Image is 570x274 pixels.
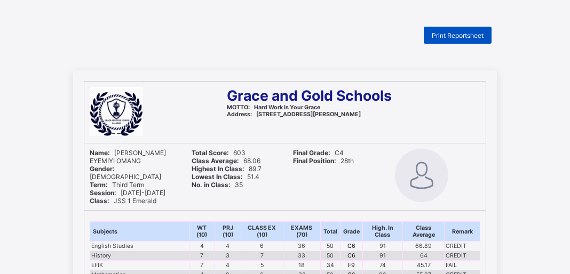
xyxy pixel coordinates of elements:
[241,261,283,270] td: 5
[90,251,189,261] td: History
[445,261,480,270] td: FAIL
[320,222,340,241] th: Total
[192,157,260,165] span: 68.06
[402,251,445,261] td: 64
[90,261,189,270] td: EFIK
[90,222,189,241] th: Subjects
[340,222,362,241] th: Grade
[293,157,354,165] span: 28th
[402,261,445,270] td: 45.17
[90,165,161,181] span: [DEMOGRAPHIC_DATA]
[340,261,362,270] td: F9
[293,149,344,157] span: C4
[90,189,165,197] span: [DATE]-[DATE]
[445,251,480,261] td: CREDIT
[283,251,320,261] td: 33
[340,251,362,261] td: C6
[90,181,144,189] span: Third Term
[283,222,320,241] th: EXAMS (70)
[90,197,156,205] span: JSS 1 Emerald
[362,241,402,251] td: 91
[90,181,108,189] b: Term:
[90,197,109,205] b: Class:
[227,111,361,118] span: [STREET_ADDRESS][PERSON_NAME]
[215,261,241,270] td: 4
[241,222,283,241] th: CLASS EX (10)
[189,261,215,270] td: 7
[192,165,244,173] b: Highest In Class:
[215,241,241,251] td: 4
[227,104,320,111] span: Hard Work Is Your Grace
[192,181,231,189] b: No. in Class:
[227,111,252,118] b: Address:
[320,251,340,261] td: 50
[192,149,246,157] span: 603
[189,241,215,251] td: 4
[189,251,215,261] td: 7
[320,241,340,251] td: 50
[90,165,115,173] b: Gender:
[192,165,262,173] span: 89.7
[283,241,320,251] td: 36
[362,261,402,270] td: 74
[90,149,166,165] span: [PERSON_NAME] EYEMIYI OMANG
[283,261,320,270] td: 18
[432,31,484,39] span: Print Reportsheet
[192,173,259,181] span: 51.4
[241,241,283,251] td: 6
[90,241,189,251] td: English Studies
[90,189,116,197] b: Session:
[215,222,241,241] th: PRJ (10)
[192,157,239,165] b: Class Average:
[320,261,340,270] td: 34
[402,241,445,251] td: 66.89
[192,181,243,189] span: 35
[192,149,229,157] b: Total Score:
[362,222,402,241] th: High. In Class
[241,251,283,261] td: 7
[402,222,445,241] th: Class Average
[340,241,362,251] td: C6
[293,157,336,165] b: Final Position:
[445,222,480,241] th: Remark
[192,173,243,181] b: Lowest In Class:
[227,104,250,111] b: MOTTO:
[227,87,392,104] span: Grace and Gold Schools
[445,241,480,251] td: CREDIT
[90,149,110,157] b: Name:
[362,251,402,261] td: 91
[215,251,241,261] td: 3
[189,222,215,241] th: WT (10)
[293,149,330,157] b: Final Grade:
